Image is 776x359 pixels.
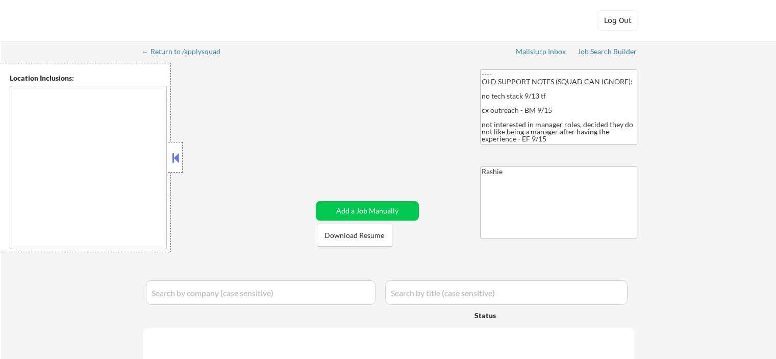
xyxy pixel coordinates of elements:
button: Add a Job Manually [316,201,419,221]
div: Location Inclusions: [10,73,167,83]
button: Download Resume [317,224,392,247]
div: Status [474,306,562,324]
div: Job Search Builder [578,48,637,55]
div: Mailslurp Inbox [516,48,567,55]
a: ← Return to /applysquad [142,47,230,58]
button: Log Out [597,10,638,31]
a: Mailslurp Inbox [516,47,567,58]
a: Job Search Builder [578,47,637,58]
input: Search by title (case sensitive) [385,280,628,305]
input: Search by company (case sensitive) [146,280,376,305]
div: ← Return to /applysquad [142,48,230,55]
